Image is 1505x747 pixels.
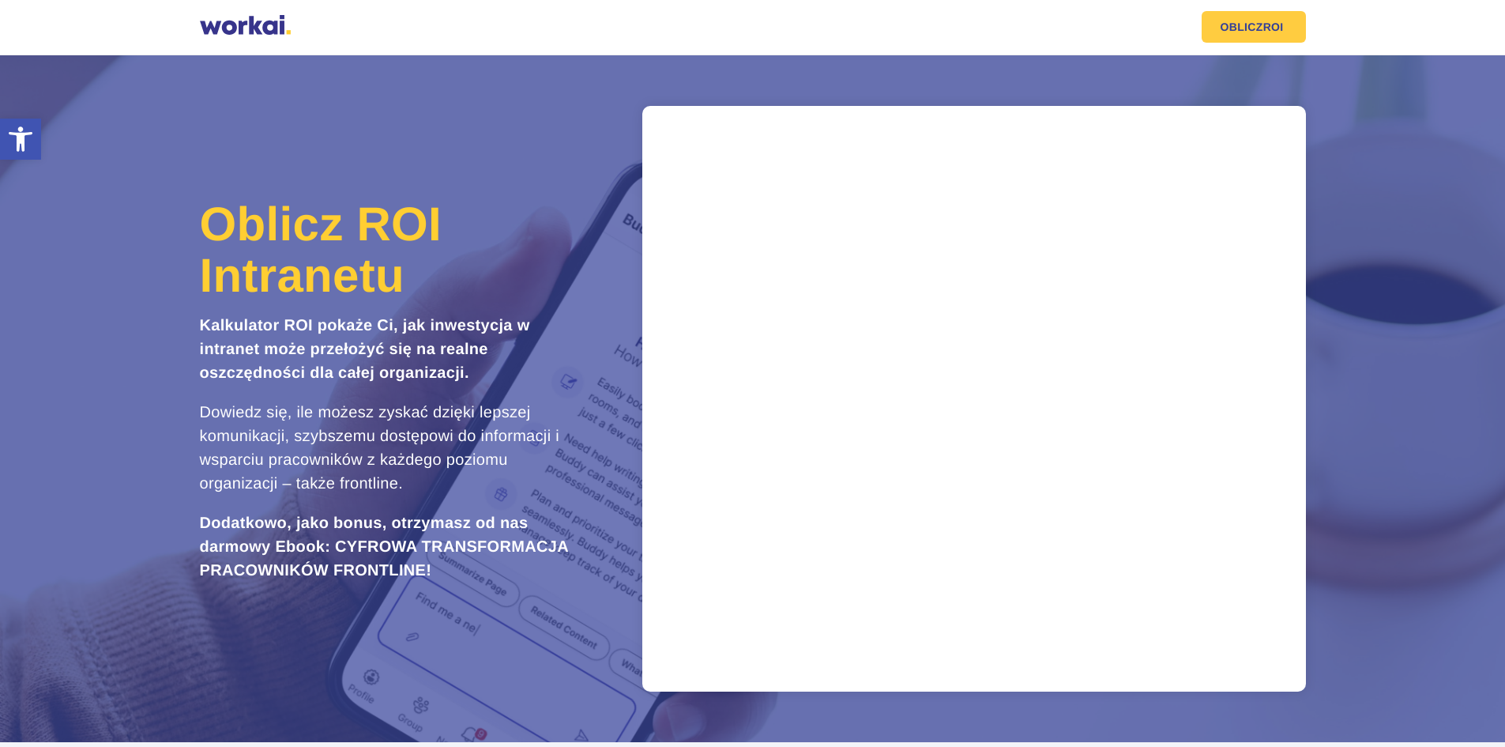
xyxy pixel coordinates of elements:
[1202,11,1306,43] a: OBLICZROI
[1263,21,1284,32] em: ROI
[200,317,530,382] strong: Kalkulator ROI pokaże Ci, jak inwestycja w intranet może przełożyć się na realne oszczędności dla...
[200,198,442,302] span: Oblicz ROI Intranetu
[200,404,560,492] span: Dowiedz się, ile możesz zyskać dzięki lepszej komunikacji, szybszemu dostępowi do informacji i ws...
[200,515,569,579] strong: Dodatkowo, jako bonus, otrzymasz od nas darmowy Ebook: CYFROWA TRANSFORMACJA PRACOWNIKÓW FRONTLINE!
